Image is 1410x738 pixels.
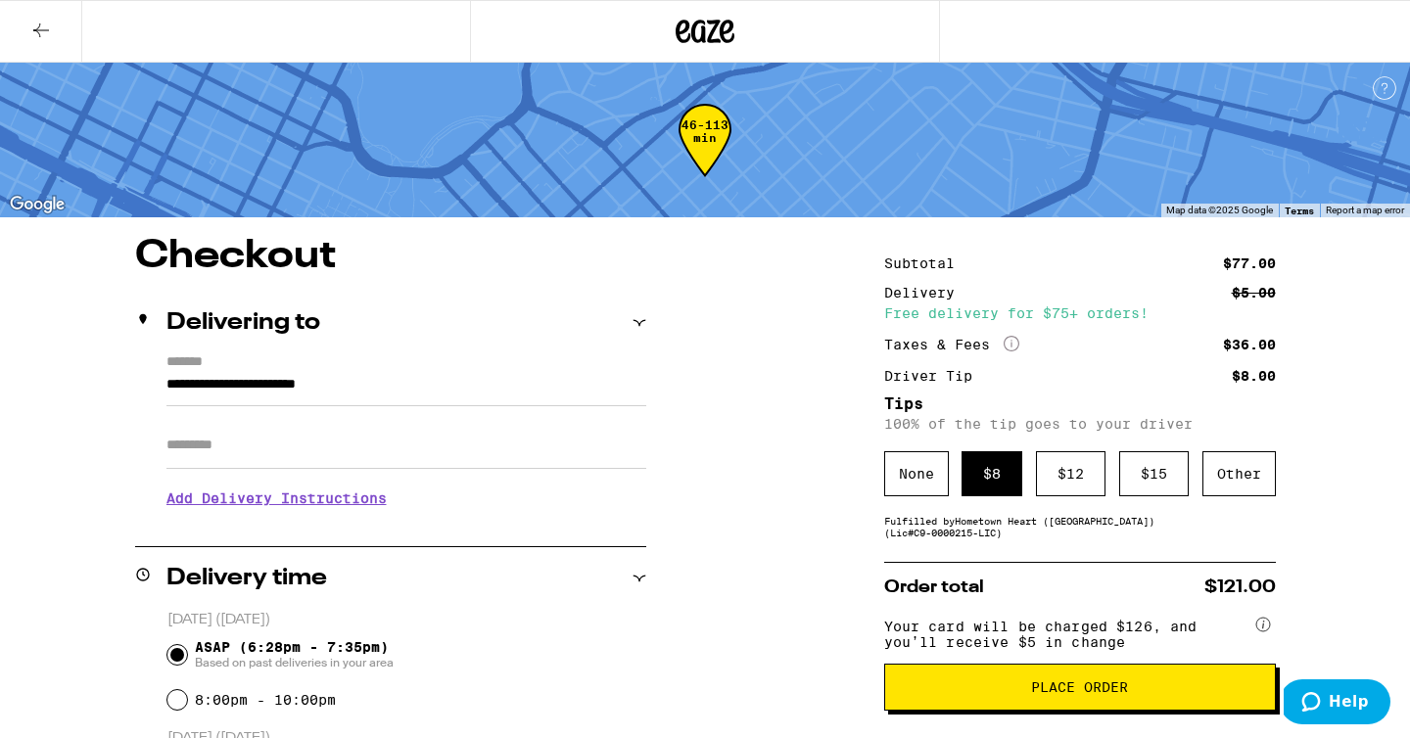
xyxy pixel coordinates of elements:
div: Taxes & Fees [884,336,1019,353]
span: ASAP (6:28pm - 7:35pm) [195,639,394,670]
div: $8.00 [1232,369,1276,383]
h5: Tips [884,396,1276,412]
button: Place Order [884,664,1276,711]
div: $ 8 [962,451,1022,496]
img: Google [5,192,70,217]
div: None [884,451,949,496]
div: $ 15 [1119,451,1189,496]
span: $121.00 [1204,578,1276,596]
iframe: Opens a widget where you can find more information [1284,679,1390,728]
a: Terms [1285,205,1314,216]
p: 100% of the tip goes to your driver [884,416,1276,432]
a: Open this area in Google Maps (opens a new window) [5,192,70,217]
p: We'll contact you at [PHONE_NUMBER] when we arrive [166,521,646,536]
span: Place Order [1031,680,1128,694]
div: Other [1202,451,1276,496]
div: Subtotal [884,256,968,270]
div: $36.00 [1223,338,1276,351]
span: Your card will be charged $126, and you’ll receive $5 in change [884,612,1252,650]
div: 46-113 min [679,118,731,192]
div: Driver Tip [884,369,986,383]
div: Free delivery for $75+ orders! [884,306,1276,320]
label: 8:00pm - 10:00pm [195,692,336,708]
a: Report a map error [1326,205,1404,215]
div: $5.00 [1232,286,1276,300]
p: [DATE] ([DATE]) [167,611,646,629]
span: Based on past deliveries in your area [195,655,394,670]
span: Order total [884,578,984,596]
div: Fulfilled by Hometown Heart ([GEOGRAPHIC_DATA]) (Lic# C9-0000215-LIC ) [884,515,1276,538]
span: Map data ©2025 Google [1166,205,1273,215]
h3: Add Delivery Instructions [166,476,646,521]
div: Delivery [884,286,968,300]
div: $ 12 [1036,451,1105,496]
div: $77.00 [1223,256,1276,270]
h1: Checkout [135,237,646,276]
h2: Delivering to [166,311,320,335]
h2: Delivery time [166,567,327,590]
